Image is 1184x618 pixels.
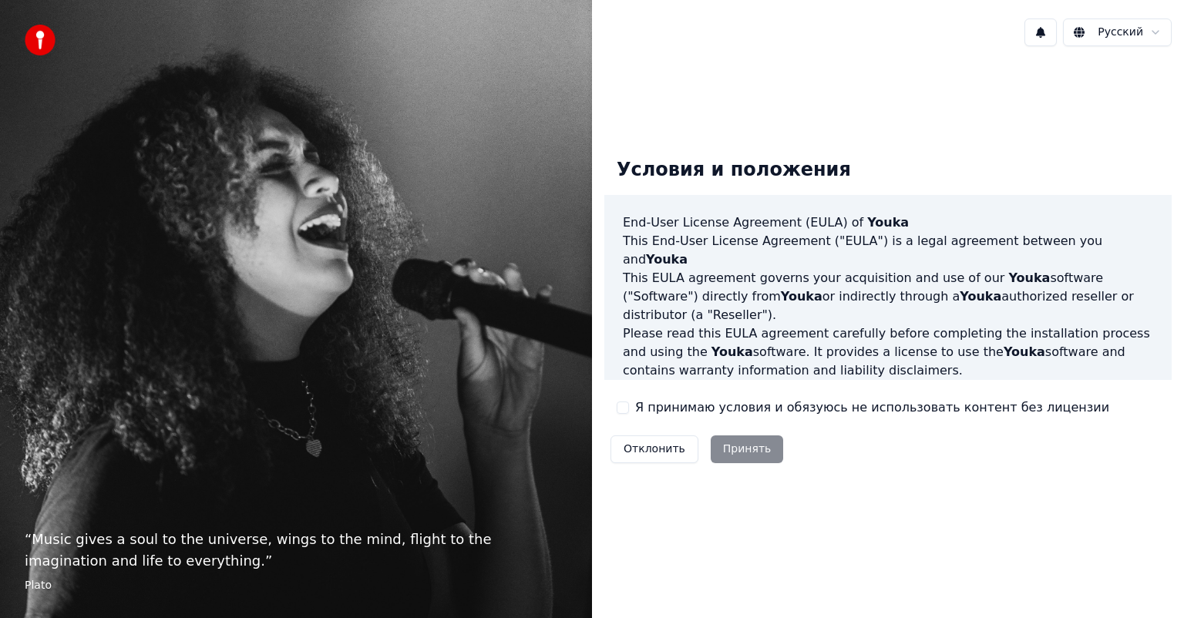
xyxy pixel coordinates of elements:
[1008,270,1050,285] span: Youka
[25,25,55,55] img: youka
[623,380,1153,454] p: If you register for a free trial of the software, this EULA agreement will also govern that trial...
[623,269,1153,324] p: This EULA agreement governs your acquisition and use of our software ("Software") directly from o...
[623,213,1153,232] h3: End-User License Agreement (EULA) of
[711,344,753,359] span: Youka
[610,435,698,463] button: Отклонить
[25,529,567,572] p: “ Music gives a soul to the universe, wings to the mind, flight to the imagination and life to ev...
[623,324,1153,380] p: Please read this EULA agreement carefully before completing the installation process and using th...
[25,578,567,593] footer: Plato
[635,398,1109,417] label: Я принимаю условия и обязуюсь не использовать контент без лицензии
[623,232,1153,269] p: This End-User License Agreement ("EULA") is a legal agreement between you and
[960,289,1001,304] span: Youka
[646,252,688,267] span: Youka
[867,215,909,230] span: Youka
[604,146,863,195] div: Условия и положения
[1004,344,1045,359] span: Youka
[781,289,822,304] span: Youka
